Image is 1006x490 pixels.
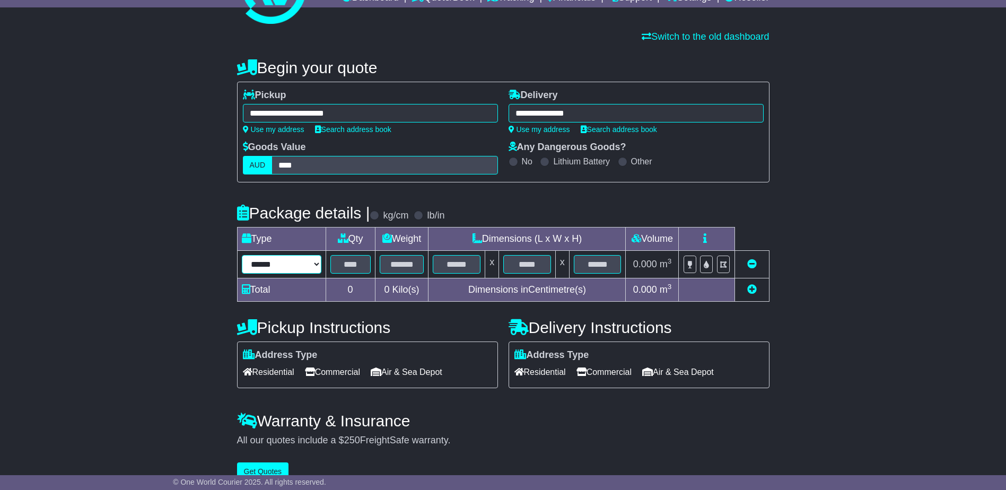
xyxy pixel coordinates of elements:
label: Delivery [509,90,558,101]
label: Goods Value [243,142,306,153]
span: m [660,284,672,295]
h4: Pickup Instructions [237,319,498,336]
span: 0.000 [633,259,657,269]
label: kg/cm [383,210,408,222]
h4: Warranty & Insurance [237,412,769,430]
label: Address Type [243,349,318,361]
td: Total [237,278,326,302]
h4: Package details | [237,204,370,222]
td: Dimensions (L x W x H) [428,227,626,251]
td: Type [237,227,326,251]
td: Kilo(s) [375,278,428,302]
td: Volume [626,227,679,251]
label: Any Dangerous Goods? [509,142,626,153]
a: Use my address [509,125,570,134]
a: Switch to the old dashboard [642,31,769,42]
td: x [555,251,569,278]
span: Residential [243,364,294,380]
span: m [660,259,672,269]
h4: Begin your quote [237,59,769,76]
span: Air & Sea Depot [371,364,442,380]
span: Commercial [576,364,632,380]
td: Qty [326,227,375,251]
label: Address Type [514,349,589,361]
a: Add new item [747,284,757,295]
span: Commercial [305,364,360,380]
span: 0 [384,284,389,295]
td: x [485,251,499,278]
label: No [522,156,532,167]
td: 0 [326,278,375,302]
label: Lithium Battery [553,156,610,167]
td: Weight [375,227,428,251]
div: All our quotes include a $ FreightSafe warranty. [237,435,769,447]
span: © One World Courier 2025. All rights reserved. [173,478,326,486]
span: Residential [514,364,566,380]
td: Dimensions in Centimetre(s) [428,278,626,302]
label: lb/in [427,210,444,222]
label: Other [631,156,652,167]
a: Use my address [243,125,304,134]
span: Air & Sea Depot [642,364,714,380]
sup: 3 [668,283,672,291]
span: 0.000 [633,284,657,295]
button: Get Quotes [237,462,289,481]
sup: 3 [668,257,672,265]
span: 250 [344,435,360,445]
a: Search address book [581,125,657,134]
label: AUD [243,156,273,174]
label: Pickup [243,90,286,101]
a: Search address book [315,125,391,134]
a: Remove this item [747,259,757,269]
h4: Delivery Instructions [509,319,769,336]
